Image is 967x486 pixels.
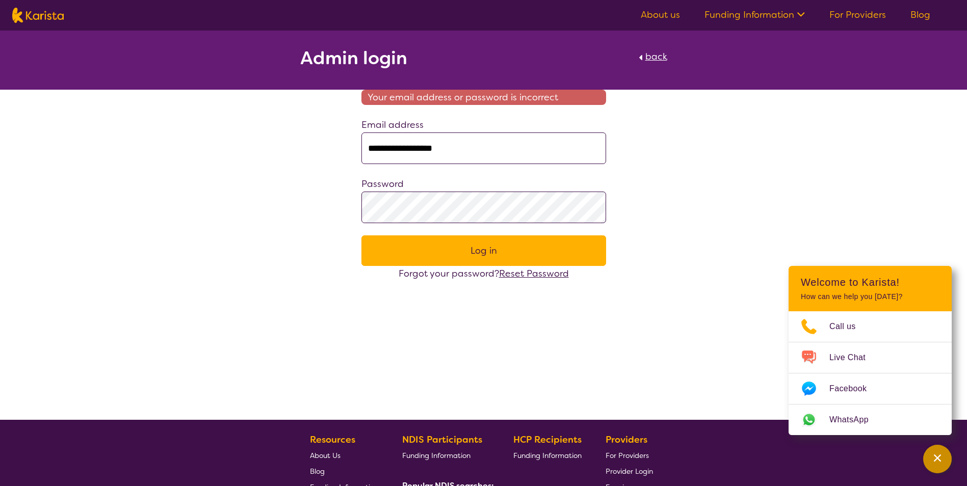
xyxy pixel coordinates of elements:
[789,266,952,435] div: Channel Menu
[402,434,482,446] b: NDIS Participants
[789,404,952,435] a: Web link opens in a new tab.
[606,447,653,463] a: For Providers
[789,311,952,435] ul: Choose channel
[641,9,680,21] a: About us
[310,451,341,460] span: About Us
[606,467,653,476] span: Provider Login
[310,467,325,476] span: Blog
[361,235,606,266] button: Log in
[361,178,404,190] label: Password
[829,350,878,365] span: Live Chat
[402,447,490,463] a: Funding Information
[310,463,378,479] a: Blog
[12,8,64,23] img: Karista logo
[310,434,355,446] b: Resources
[910,9,930,21] a: Blog
[513,447,582,463] a: Funding Information
[829,412,881,427] span: WhatsApp
[513,434,582,446] b: HCP Recipients
[829,319,868,334] span: Call us
[361,90,606,105] span: Your email address or password is incorrect
[923,445,952,473] button: Channel Menu
[402,451,471,460] span: Funding Information
[361,266,606,281] div: Forgot your password?
[645,50,667,63] span: back
[606,434,647,446] b: Providers
[636,49,667,71] a: back
[606,451,649,460] span: For Providers
[361,119,424,131] label: Email address
[829,9,886,21] a: For Providers
[704,9,805,21] a: Funding Information
[300,49,407,67] h2: Admin login
[310,447,378,463] a: About Us
[801,292,939,301] p: How can we help you [DATE]?
[513,451,582,460] span: Funding Information
[829,381,879,396] span: Facebook
[801,276,939,288] h2: Welcome to Karista!
[606,463,653,479] a: Provider Login
[499,267,569,280] a: Reset Password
